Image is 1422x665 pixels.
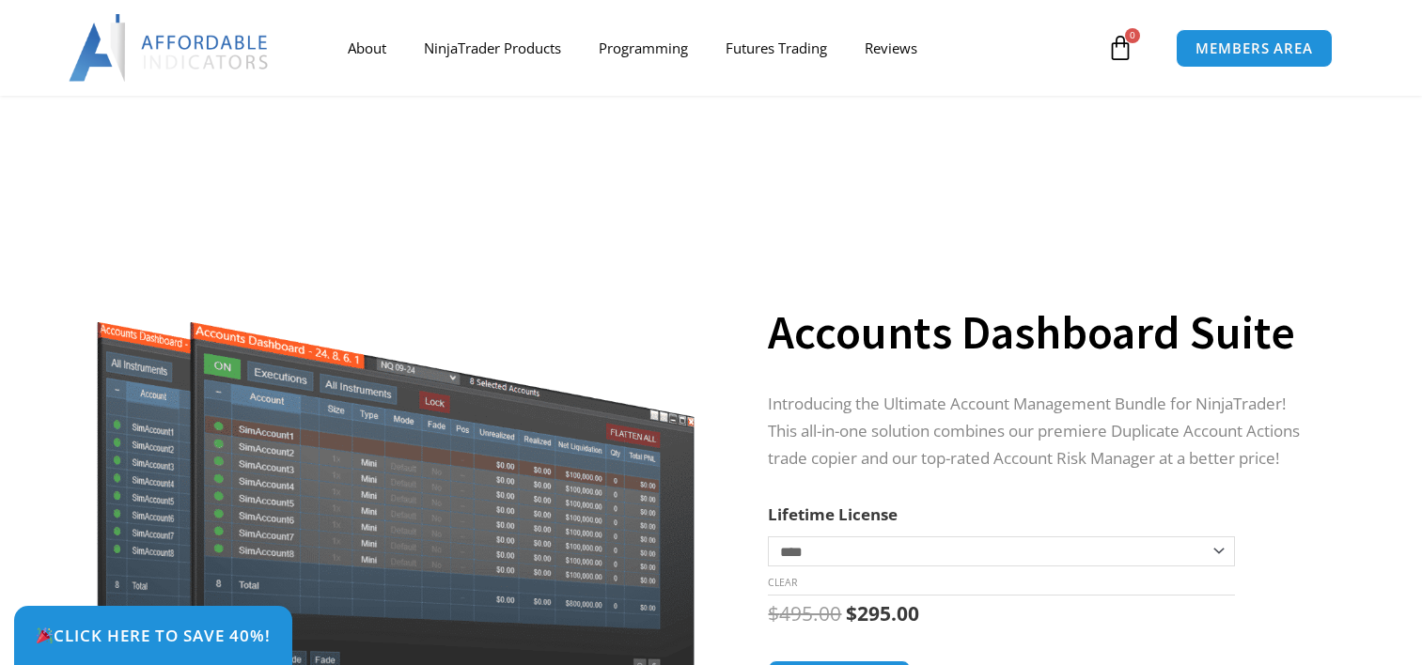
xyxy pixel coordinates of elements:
[329,26,1102,70] nav: Menu
[69,14,271,82] img: LogoAI | Affordable Indicators – NinjaTrader
[707,26,846,70] a: Futures Trading
[1176,29,1333,68] a: MEMBERS AREA
[1125,28,1140,43] span: 0
[846,600,857,626] span: $
[580,26,707,70] a: Programming
[1195,41,1313,55] span: MEMBERS AREA
[768,300,1317,365] h1: Accounts Dashboard Suite
[768,600,841,626] bdi: 495.00
[768,600,779,626] span: $
[36,627,271,643] span: Click Here to save 40%!
[768,391,1317,472] p: Introducing the Ultimate Account Management Bundle for NinjaTrader! This all-in-one solution comb...
[768,503,898,525] label: Lifetime License
[329,26,405,70] a: About
[846,600,919,626] bdi: 295.00
[37,627,53,643] img: 🎉
[14,606,292,665] a: 🎉Click Here to save 40%!
[846,26,936,70] a: Reviews
[405,26,580,70] a: NinjaTrader Products
[768,576,797,589] a: Clear options
[1079,21,1162,75] a: 0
